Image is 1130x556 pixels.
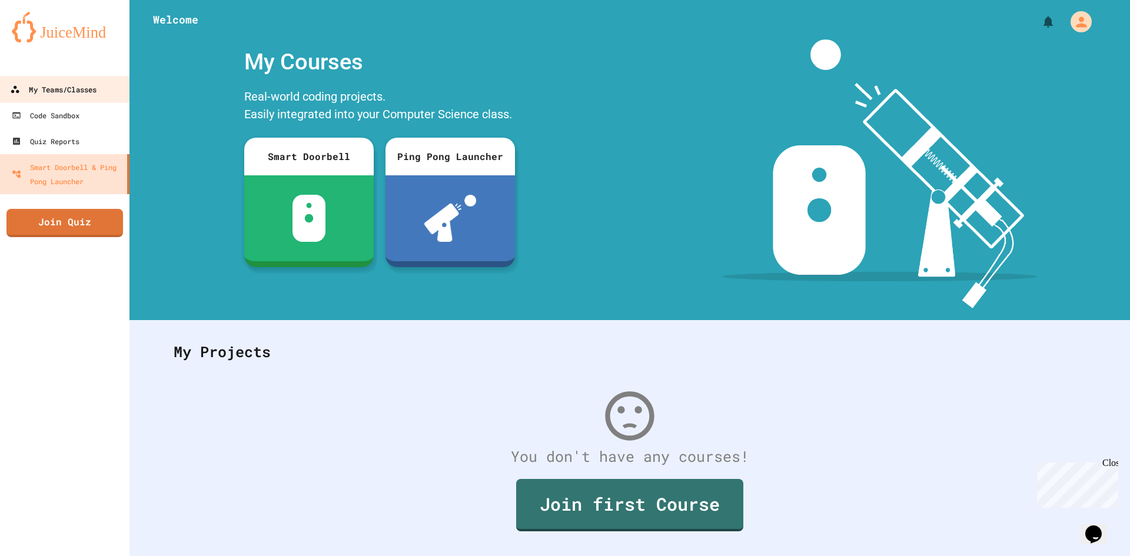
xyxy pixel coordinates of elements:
div: Code Sandbox [12,108,79,122]
div: My Teams/Classes [10,82,97,97]
div: Real-world coding projects. Easily integrated into your Computer Science class. [238,85,521,129]
div: My Notifications [1019,12,1058,32]
img: sdb-white.svg [293,195,326,242]
div: My Account [1058,8,1095,35]
div: My Projects [162,329,1098,375]
img: logo-orange.svg [12,12,118,42]
div: Smart Doorbell & Ping Pong Launcher [12,160,122,188]
div: Smart Doorbell [244,138,374,175]
iframe: chat widget [1081,509,1118,544]
iframe: chat widget [1032,458,1118,508]
img: ppl-with-ball.png [424,195,477,242]
img: banner-image-my-projects.png [722,39,1038,308]
a: Join first Course [516,479,743,531]
div: Chat with us now!Close [5,5,81,75]
div: You don't have any courses! [162,445,1098,468]
div: Quiz Reports [12,134,79,148]
a: Join Quiz [6,209,123,237]
div: My Courses [238,39,521,85]
div: Ping Pong Launcher [385,138,515,175]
